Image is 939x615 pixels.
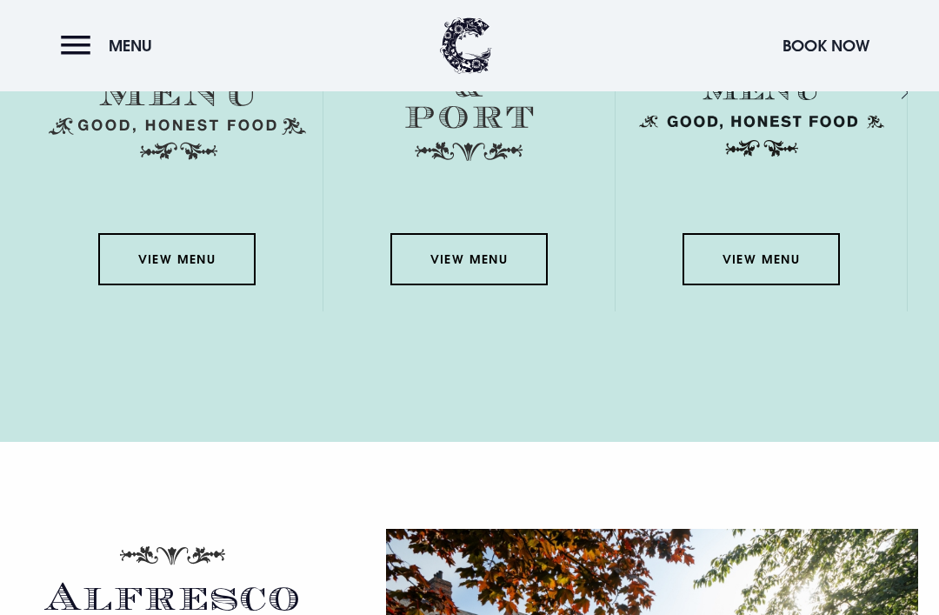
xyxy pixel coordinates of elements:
a: View Menu [98,233,255,285]
img: Clandeboye Lodge [440,17,492,74]
button: Menu [61,27,161,64]
a: View Menu [390,233,547,285]
button: Book Now [774,27,878,64]
span: Menu [109,36,152,56]
div: Next slide [878,80,895,105]
a: View Menu [683,233,839,285]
